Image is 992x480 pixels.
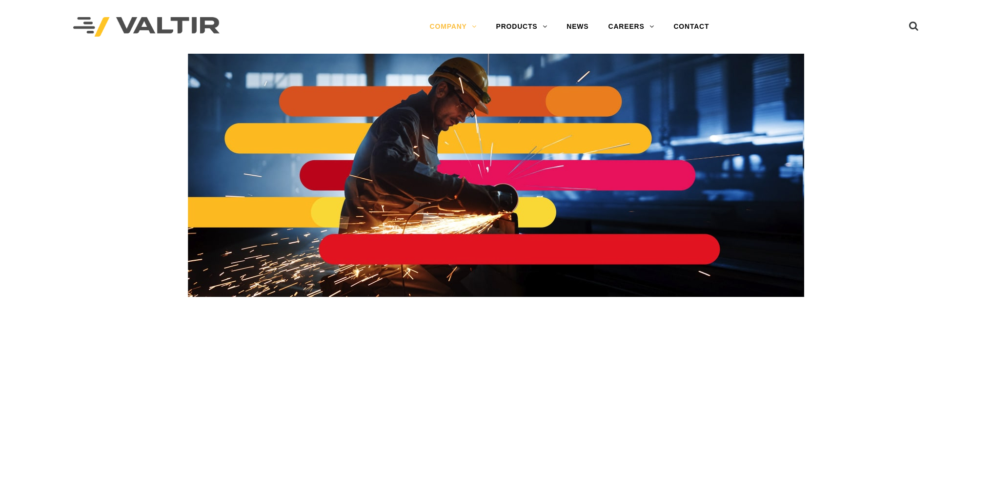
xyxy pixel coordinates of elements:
[420,17,486,37] a: COMPANY
[557,17,598,37] a: NEWS
[486,17,557,37] a: PRODUCTS
[73,17,220,37] img: Valtir
[599,17,664,37] a: CAREERS
[664,17,719,37] a: CONTACT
